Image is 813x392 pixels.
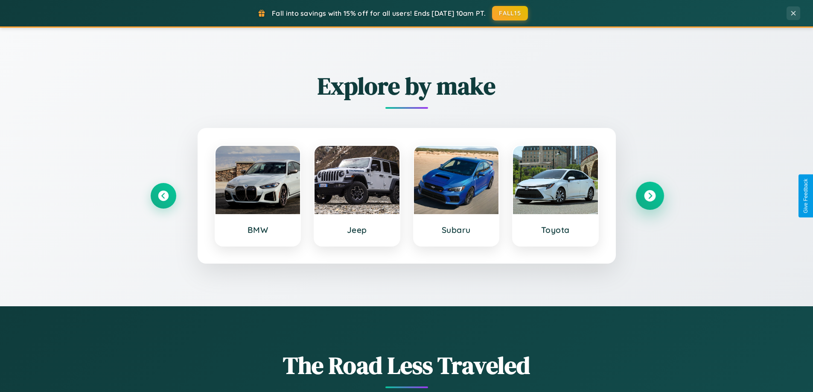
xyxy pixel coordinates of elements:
[272,9,486,17] span: Fall into savings with 15% off for all users! Ends [DATE] 10am PT.
[522,225,589,235] h3: Toyota
[803,179,809,213] div: Give Feedback
[224,225,292,235] h3: BMW
[151,349,663,382] h1: The Road Less Traveled
[151,70,663,102] h2: Explore by make
[323,225,391,235] h3: Jeep
[492,6,528,20] button: FALL15
[423,225,490,235] h3: Subaru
